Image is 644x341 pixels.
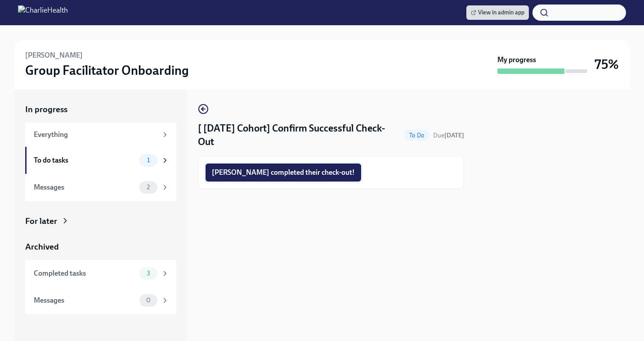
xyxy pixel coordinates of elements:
[25,215,176,227] a: For later
[433,132,464,139] span: Due
[471,8,524,17] span: View in admin app
[34,155,136,165] div: To do tasks
[444,132,464,139] strong: [DATE]
[25,50,83,60] h6: [PERSON_NAME]
[25,287,176,314] a: Messages0
[25,147,176,174] a: To do tasks1
[25,104,176,115] a: In progress
[212,168,355,177] span: [PERSON_NAME] completed their check-out!
[34,130,157,140] div: Everything
[34,268,136,278] div: Completed tasks
[25,260,176,287] a: Completed tasks3
[433,131,464,140] span: September 13th, 2025 10:00
[595,56,619,73] h3: 75%
[141,297,156,304] span: 0
[18,5,68,20] img: CharlieHealth
[25,123,176,147] a: Everything
[141,270,156,277] span: 3
[141,184,155,191] span: 2
[206,164,361,182] button: [PERSON_NAME] completed their check-out!
[25,62,189,78] h3: Group Facilitator Onboarding
[25,241,176,253] a: Archived
[198,122,400,149] h4: [ [DATE] Cohort] Confirm Successful Check-Out
[25,215,57,227] div: For later
[497,55,536,65] strong: My progress
[142,157,155,164] span: 1
[34,182,136,192] div: Messages
[404,132,429,139] span: To Do
[34,296,136,305] div: Messages
[466,5,529,20] a: View in admin app
[25,174,176,201] a: Messages2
